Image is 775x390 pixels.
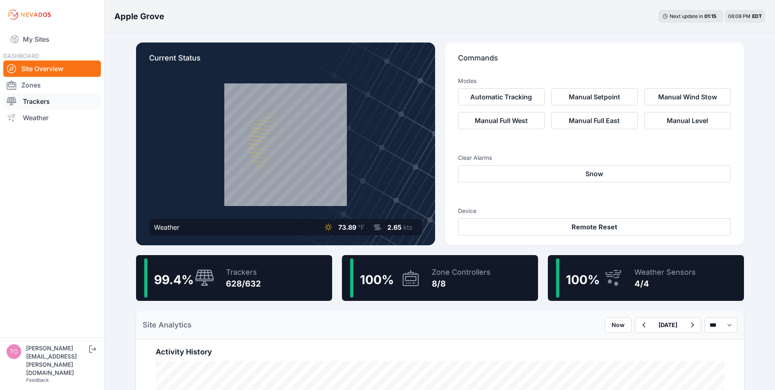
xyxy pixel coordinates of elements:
[136,255,332,301] a: 99.4%Trackers628/632
[403,223,412,231] span: kts
[7,344,21,359] img: tomasz.barcz@energix-group.com
[114,11,164,22] h3: Apple Grove
[670,13,703,19] span: Next update in
[644,112,731,129] button: Manual Level
[432,267,491,278] div: Zone Controllers
[605,317,632,333] button: Now
[154,222,179,232] div: Weather
[7,8,52,21] img: Nevados
[432,278,491,289] div: 8/8
[704,13,719,20] div: 01 : 15
[149,52,422,70] p: Current Status
[458,165,731,182] button: Snow
[458,154,731,162] h3: Clear Alarms
[342,255,538,301] a: 100%Zone Controllers8/8
[226,267,261,278] div: Trackers
[154,272,194,287] span: 99.4 %
[360,272,394,287] span: 100 %
[458,52,731,70] p: Commands
[387,223,402,231] span: 2.65
[3,110,101,126] a: Weather
[728,13,750,19] span: 06:08 PM
[458,207,731,215] h3: Device
[566,272,600,287] span: 100 %
[752,13,762,19] span: EDT
[226,278,261,289] div: 628/632
[358,223,364,231] span: °F
[26,377,49,383] a: Feedback
[644,88,731,105] button: Manual Wind Stow
[458,112,545,129] button: Manual Full West
[548,255,744,301] a: 100%Weather Sensors4/4
[551,112,638,129] button: Manual Full East
[3,77,101,93] a: Zones
[143,319,192,331] h2: Site Analytics
[551,88,638,105] button: Manual Setpoint
[3,61,101,77] a: Site Overview
[3,93,101,110] a: Trackers
[458,218,731,235] button: Remote Reset
[458,77,476,85] h3: Modes
[338,223,356,231] span: 73.89
[156,346,724,358] h2: Activity History
[114,6,164,27] nav: Breadcrumb
[3,52,39,59] span: DASHBOARD
[26,344,87,377] div: [PERSON_NAME][EMAIL_ADDRESS][PERSON_NAME][DOMAIN_NAME]
[3,29,101,49] a: My Sites
[458,88,545,105] button: Automatic Tracking
[634,267,696,278] div: Weather Sensors
[634,278,696,289] div: 4/4
[652,318,684,332] button: [DATE]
